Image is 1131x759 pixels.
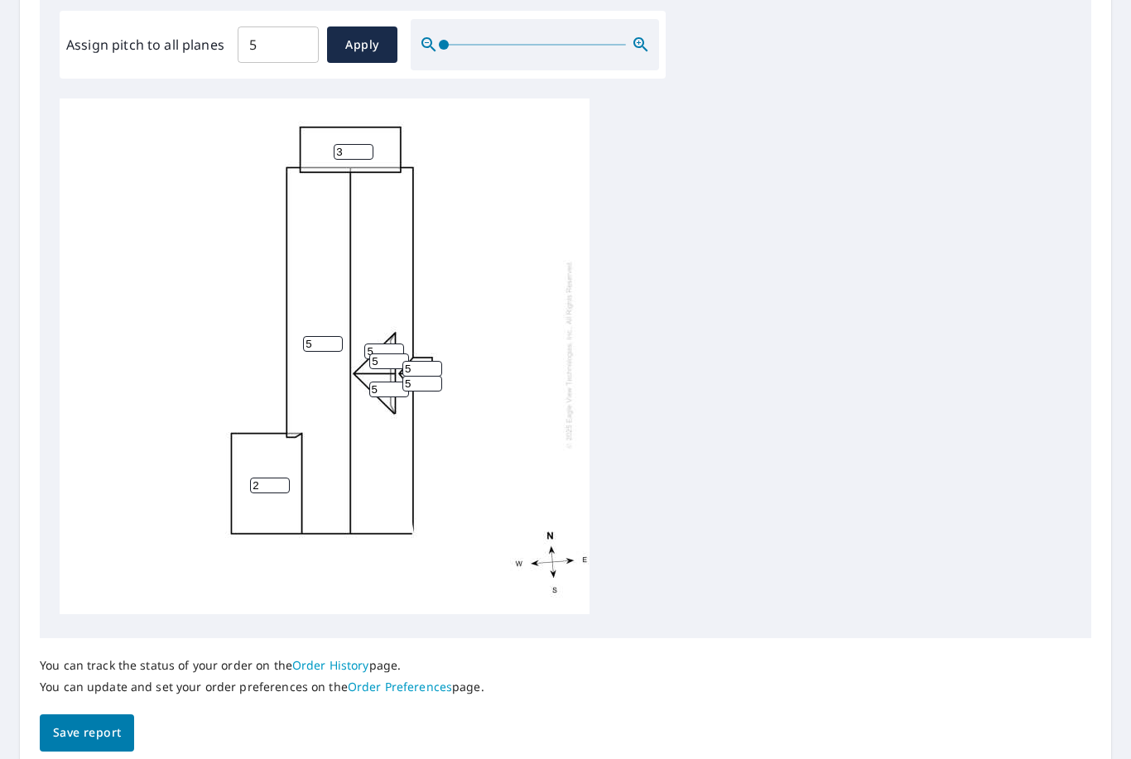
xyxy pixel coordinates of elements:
[348,679,452,694] a: Order Preferences
[340,35,384,55] span: Apply
[292,657,369,673] a: Order History
[40,680,484,694] p: You can update and set your order preferences on the page.
[238,22,319,68] input: 00.0
[53,723,121,743] span: Save report
[40,658,484,673] p: You can track the status of your order on the page.
[40,714,134,752] button: Save report
[327,26,397,63] button: Apply
[66,35,224,55] label: Assign pitch to all planes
